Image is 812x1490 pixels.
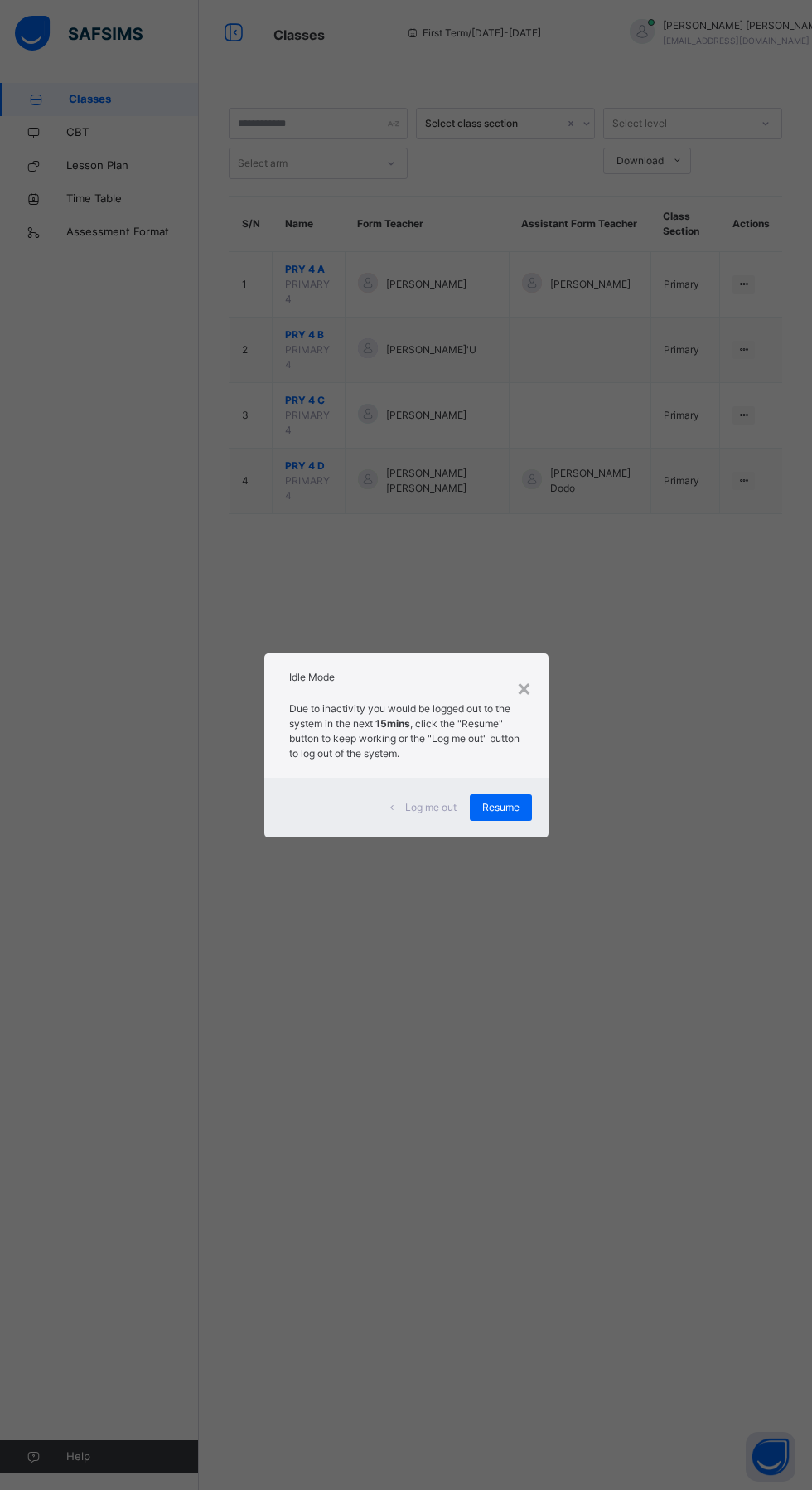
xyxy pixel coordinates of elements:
div: × [516,670,532,705]
h2: Idle Mode [289,670,524,685]
strong: 15mins [375,717,410,730]
span: Log me out [405,800,457,815]
p: Due to inactivity you would be logged out to the system in the next , click the "Resume" button t... [289,701,524,761]
span: Resume [482,800,520,815]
